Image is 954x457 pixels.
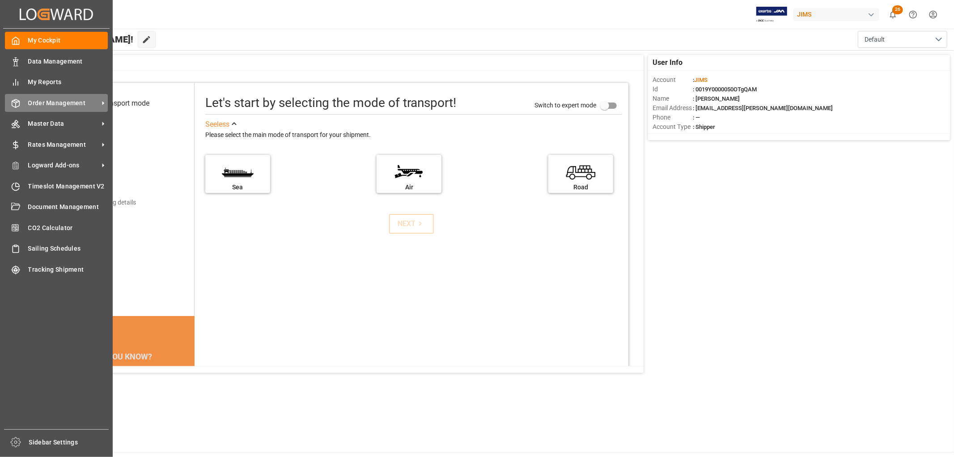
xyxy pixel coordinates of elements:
[693,105,833,111] span: : [EMAIL_ADDRESS][PERSON_NAME][DOMAIN_NAME]
[205,130,622,141] div: Please select the main mode of transport for your shipment.
[28,36,108,45] span: My Cockpit
[865,35,885,44] span: Default
[903,4,923,25] button: Help Center
[5,240,108,257] a: Sailing Schedules
[80,98,149,109] div: Select transport mode
[693,124,715,130] span: : Shipper
[28,77,108,87] span: My Reports
[389,214,434,234] button: NEXT
[5,261,108,278] a: Tracking Shipment
[37,31,133,48] span: Hello [PERSON_NAME]!
[381,183,437,192] div: Air
[28,140,99,149] span: Rates Management
[653,122,693,132] span: Account Type
[693,114,700,121] span: : —
[28,244,108,253] span: Sailing Schedules
[29,438,109,447] span: Sidebar Settings
[653,85,693,94] span: Id
[5,73,108,91] a: My Reports
[28,202,108,212] span: Document Management
[756,7,787,22] img: Exertis%20JAM%20-%20Email%20Logo.jpg_1722504956.jpg
[693,95,740,102] span: : [PERSON_NAME]
[205,94,456,112] div: Let's start by selecting the mode of transport!
[28,223,108,233] span: CO2 Calculator
[793,8,879,21] div: JIMS
[653,75,693,85] span: Account
[5,198,108,216] a: Document Management
[858,31,947,48] button: open menu
[883,4,903,25] button: show 26 new notifications
[61,366,184,398] div: EU-wide carbon dioxide emissions for road transport have increased by 24% since [DATE] (Destatis)
[28,161,99,170] span: Logward Add-ons
[5,219,108,236] a: CO2 Calculator
[694,77,708,83] span: JIMS
[653,57,683,68] span: User Info
[28,265,108,274] span: Tracking Shipment
[892,5,903,14] span: 26
[5,177,108,195] a: Timeslot Management V2
[693,77,708,83] span: :
[28,98,99,108] span: Order Management
[5,32,108,49] a: My Cockpit
[28,57,108,66] span: Data Management
[398,218,425,229] div: NEXT
[534,101,596,108] span: Switch to expert mode
[653,103,693,113] span: Email Address
[50,347,195,366] div: DID YOU KNOW?
[182,366,195,409] button: next slide / item
[205,119,229,130] div: See less
[5,52,108,70] a: Data Management
[793,6,883,23] button: JIMS
[210,183,266,192] div: Sea
[653,113,693,122] span: Phone
[653,94,693,103] span: Name
[28,182,108,191] span: Timeslot Management V2
[553,183,609,192] div: Road
[28,119,99,128] span: Master Data
[693,86,757,93] span: : 0019Y0000050OTgQAM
